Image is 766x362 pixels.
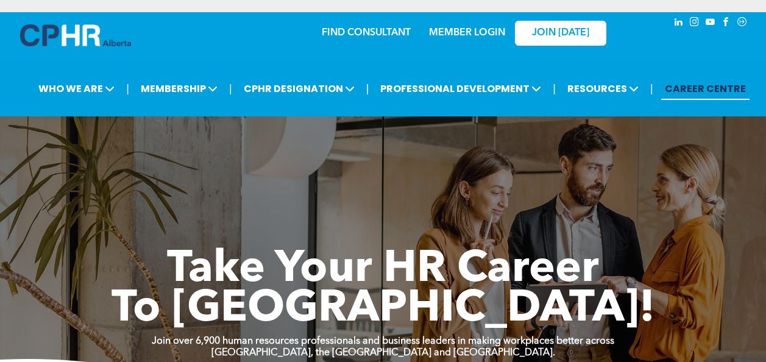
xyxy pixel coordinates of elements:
a: JOIN [DATE] [515,21,606,46]
span: To [GEOGRAPHIC_DATA]! [112,288,655,332]
li: | [650,76,653,101]
li: | [126,76,129,101]
a: MEMBER LOGIN [429,28,505,38]
span: CPHR DESIGNATION [240,77,358,100]
li: | [366,76,369,101]
a: youtube [704,15,717,32]
img: A blue and white logo for cp alberta [20,24,131,46]
span: PROFESSIONAL DEVELOPMENT [377,77,545,100]
a: CAREER CENTRE [661,77,750,100]
li: | [229,76,232,101]
a: FIND CONSULTANT [322,28,411,38]
strong: Join over 6,900 human resources professionals and business leaders in making workplaces better ac... [152,336,614,346]
a: facebook [720,15,733,32]
a: Social network [736,15,749,32]
span: Take Your HR Career [167,248,599,292]
a: linkedin [672,15,686,32]
span: RESOURCES [564,77,642,100]
a: instagram [688,15,701,32]
span: MEMBERSHIP [137,77,221,100]
li: | [553,76,556,101]
span: WHO WE ARE [35,77,118,100]
span: JOIN [DATE] [532,27,589,39]
strong: [GEOGRAPHIC_DATA], the [GEOGRAPHIC_DATA] and [GEOGRAPHIC_DATA]. [211,348,555,358]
